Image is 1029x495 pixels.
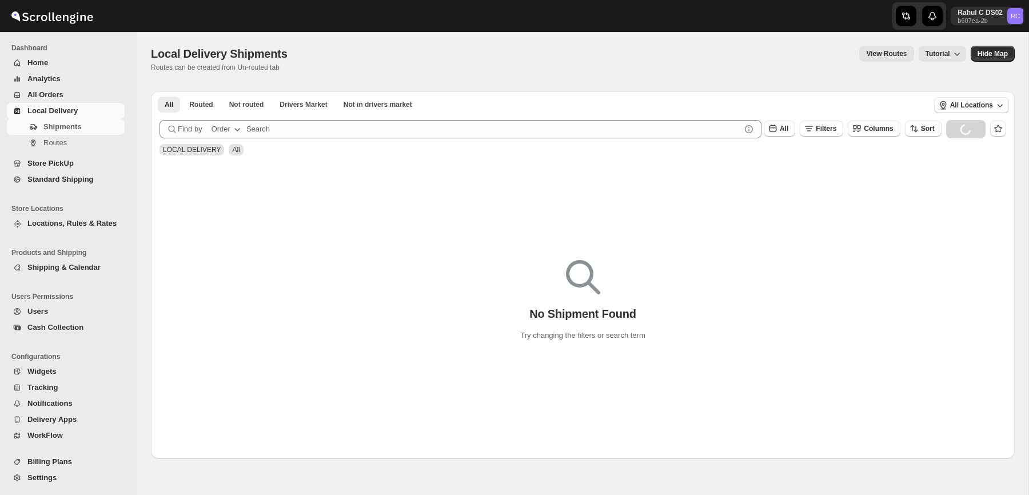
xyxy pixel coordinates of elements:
[27,175,94,183] span: Standard Shipping
[229,100,264,109] span: Not routed
[7,380,125,396] button: Tracking
[178,123,202,135] span: Find by
[27,90,63,99] span: All Orders
[7,428,125,444] button: WorkFlow
[165,100,173,109] span: All
[246,120,741,138] input: Search
[27,159,74,167] span: Store PickUp
[1011,13,1020,19] text: RC
[9,2,95,30] img: ScrollEngine
[280,100,327,109] span: Drivers Market
[866,49,907,58] span: View Routes
[816,125,836,133] span: Filters
[27,415,77,424] span: Delivery Apps
[800,121,843,137] button: Filters
[43,122,81,131] span: Shipments
[971,46,1015,62] button: Map action label
[11,292,129,301] span: Users Permissions
[7,364,125,380] button: Widgets
[205,120,250,138] button: Order
[182,97,220,113] button: Routed
[7,304,125,320] button: Users
[7,470,125,486] button: Settings
[529,307,636,321] p: No Shipment Found
[7,260,125,276] button: Shipping & Calendar
[344,100,412,109] span: Not in drivers market
[27,263,101,272] span: Shipping & Calendar
[919,46,966,62] button: Tutorial
[780,125,788,133] span: All
[7,396,125,412] button: Notifications
[273,97,334,113] button: Claimable
[7,412,125,428] button: Delivery Apps
[27,383,58,392] span: Tracking
[212,123,230,135] div: Order
[27,431,63,440] span: WorkFlow
[950,101,993,110] span: All Locations
[222,97,271,113] button: Unrouted
[163,146,221,154] span: LOCAL DELIVERY
[7,119,125,135] button: Shipments
[27,367,56,376] span: Widgets
[958,8,1003,17] p: Rahul C DS02
[232,146,240,154] span: All
[921,125,935,133] span: Sort
[27,323,83,332] span: Cash Collection
[27,58,48,67] span: Home
[958,17,1003,24] p: b607ea-2b
[1007,8,1023,24] span: Rahul C DS02
[520,330,645,341] p: Try changing the filters or search term
[864,125,893,133] span: Columns
[566,260,600,294] img: Empty search results
[11,248,129,257] span: Products and Shipping
[905,121,942,137] button: Sort
[27,473,57,482] span: Settings
[7,320,125,336] button: Cash Collection
[11,43,129,53] span: Dashboard
[189,100,213,109] span: Routed
[151,63,292,72] p: Routes can be created from Un-routed tab
[11,204,129,213] span: Store Locations
[11,352,129,361] span: Configurations
[151,47,288,60] span: Local Delivery Shipments
[951,7,1024,25] button: User menu
[859,46,914,62] button: view route
[7,55,125,71] button: Home
[934,97,1009,113] button: All Locations
[7,135,125,151] button: Routes
[978,49,1008,58] span: Hide Map
[27,219,117,227] span: Locations, Rules & Rates
[27,399,73,408] span: Notifications
[7,454,125,470] button: Billing Plans
[7,215,125,231] button: Locations, Rules & Rates
[27,74,61,83] span: Analytics
[27,106,78,115] span: Local Delivery
[7,87,125,103] button: All Orders
[27,307,48,316] span: Users
[337,97,419,113] button: Un-claimable
[158,97,180,113] button: All
[7,71,125,87] button: Analytics
[43,138,67,147] span: Routes
[926,50,950,58] span: Tutorial
[27,457,72,466] span: Billing Plans
[764,121,795,137] button: All
[848,121,900,137] button: Columns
